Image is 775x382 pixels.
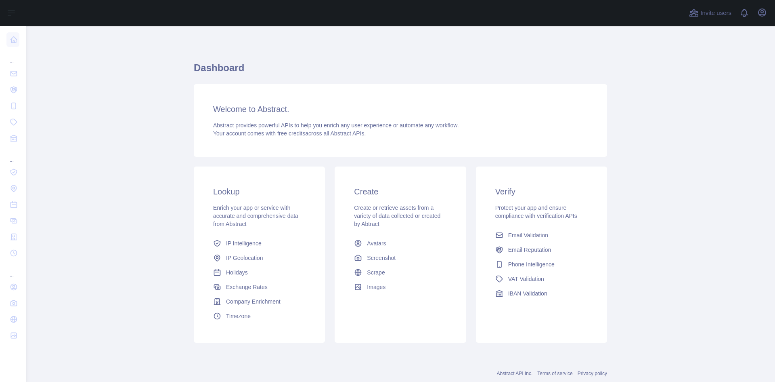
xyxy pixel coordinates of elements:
[351,251,450,265] a: Screenshot
[492,243,591,257] a: Email Reputation
[194,61,607,81] h1: Dashboard
[213,130,366,137] span: Your account comes with across all Abstract APIs.
[495,186,588,197] h3: Verify
[367,268,385,276] span: Scrape
[226,283,268,291] span: Exchange Rates
[354,205,440,227] span: Create or retrieve assets from a variety of data collected or created by Abtract
[226,268,248,276] span: Holidays
[213,103,588,115] h3: Welcome to Abstract.
[508,246,551,254] span: Email Reputation
[508,231,548,239] span: Email Validation
[351,236,450,251] a: Avatars
[687,6,733,19] button: Invite users
[351,265,450,280] a: Scrape
[210,309,309,323] a: Timezone
[492,257,591,272] a: Phone Intelligence
[213,186,306,197] h3: Lookup
[351,280,450,294] a: Images
[578,371,607,376] a: Privacy policy
[210,265,309,280] a: Holidays
[6,49,19,65] div: ...
[492,228,591,243] a: Email Validation
[226,239,262,247] span: IP Intelligence
[226,312,251,320] span: Timezone
[210,236,309,251] a: IP Intelligence
[367,239,386,247] span: Avatars
[277,130,305,137] span: free credits
[700,8,731,18] span: Invite users
[6,147,19,163] div: ...
[354,186,446,197] h3: Create
[213,205,298,227] span: Enrich your app or service with accurate and comprehensive data from Abstract
[508,289,547,298] span: IBAN Validation
[367,283,385,291] span: Images
[226,298,281,306] span: Company Enrichment
[210,280,309,294] a: Exchange Rates
[6,262,19,278] div: ...
[495,205,577,219] span: Protect your app and ensure compliance with verification APIs
[492,272,591,286] a: VAT Validation
[367,254,396,262] span: Screenshot
[492,286,591,301] a: IBAN Validation
[508,260,555,268] span: Phone Intelligence
[213,122,459,129] span: Abstract provides powerful APIs to help you enrich any user experience or automate any workflow.
[537,371,572,376] a: Terms of service
[210,251,309,265] a: IP Geolocation
[226,254,263,262] span: IP Geolocation
[508,275,544,283] span: VAT Validation
[497,371,533,376] a: Abstract API Inc.
[210,294,309,309] a: Company Enrichment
